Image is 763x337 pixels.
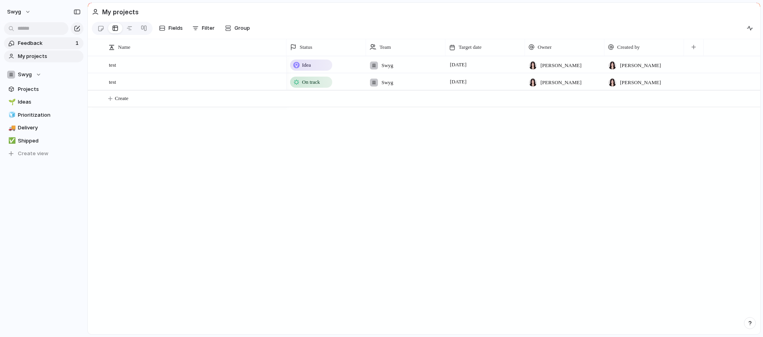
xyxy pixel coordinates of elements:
span: Prioritization [18,111,81,119]
a: ✅Shipped [4,135,83,147]
span: [DATE] [448,77,469,87]
span: [PERSON_NAME] [620,79,661,87]
span: Filter [202,24,215,32]
span: [PERSON_NAME] [620,62,661,69]
span: Fields [168,24,183,32]
span: test [109,60,116,69]
h2: My projects [102,7,139,17]
span: Team [380,43,391,51]
a: Projects [4,83,83,95]
span: Delivery [18,124,81,132]
span: Ideas [18,98,81,106]
button: Create view [4,148,83,160]
span: 1 [76,39,80,47]
span: Created by [617,43,640,51]
span: Swyg [381,62,393,69]
span: [PERSON_NAME] [540,79,581,87]
button: swyg [4,6,35,18]
button: Swyg [4,69,83,81]
span: Name [118,43,130,51]
button: Filter [189,22,218,35]
button: 🧊 [7,111,15,119]
span: Group [234,24,250,32]
button: ✅ [7,137,15,145]
div: 🌱 [8,98,14,107]
span: Projects [18,85,81,93]
span: My projects [18,52,81,60]
button: Fields [156,22,186,35]
span: test [109,77,116,86]
div: ✅ [8,136,14,145]
button: 🚚 [7,124,15,132]
span: [PERSON_NAME] [540,62,581,69]
div: 🧊 [8,110,14,119]
a: 🌱Ideas [4,96,83,108]
span: Swyg [18,71,32,79]
span: On track [302,78,320,86]
a: My projects [4,50,83,62]
span: Create view [18,150,48,158]
span: Create [115,94,128,102]
a: 🧊Prioritization [4,109,83,121]
a: Feedback1 [4,37,83,49]
a: 🚚Delivery [4,122,83,134]
span: Idea [302,61,311,69]
span: Shipped [18,137,81,145]
span: Owner [538,43,552,51]
span: Feedback [18,39,73,47]
span: [DATE] [448,60,469,69]
span: Status [300,43,312,51]
button: Group [221,22,254,35]
span: Target date [459,43,482,51]
div: 🚚 [8,123,14,133]
span: swyg [7,8,21,16]
span: Swyg [381,79,393,87]
button: 🌱 [7,98,15,106]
